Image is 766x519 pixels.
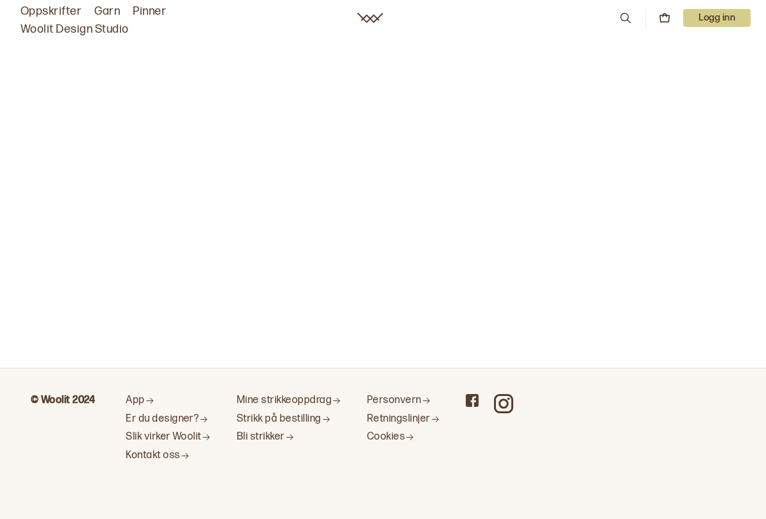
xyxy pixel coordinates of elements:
[126,449,211,463] a: Kontakt oss
[367,394,440,408] a: Personvern
[357,13,383,23] a: Woolit
[237,431,341,444] a: Bli strikker
[494,394,513,413] a: Woolit on Instagram
[94,3,120,21] a: Garn
[31,394,95,406] b: © Woolit 2024
[237,413,341,426] a: Strikk på bestilling
[126,431,211,444] a: Slik virker Woolit
[683,9,751,27] button: User dropdown
[367,413,440,426] a: Retningslinjer
[237,394,341,408] a: Mine strikkeoppdrag
[367,431,440,444] a: Cookies
[21,3,81,21] a: Oppskrifter
[21,21,129,38] a: Woolit Design Studio
[466,394,479,407] a: Woolit on Facebook
[126,413,211,426] a: Er du designer?
[126,394,211,408] a: App
[133,3,166,21] a: Pinner
[683,9,751,27] p: Logg inn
